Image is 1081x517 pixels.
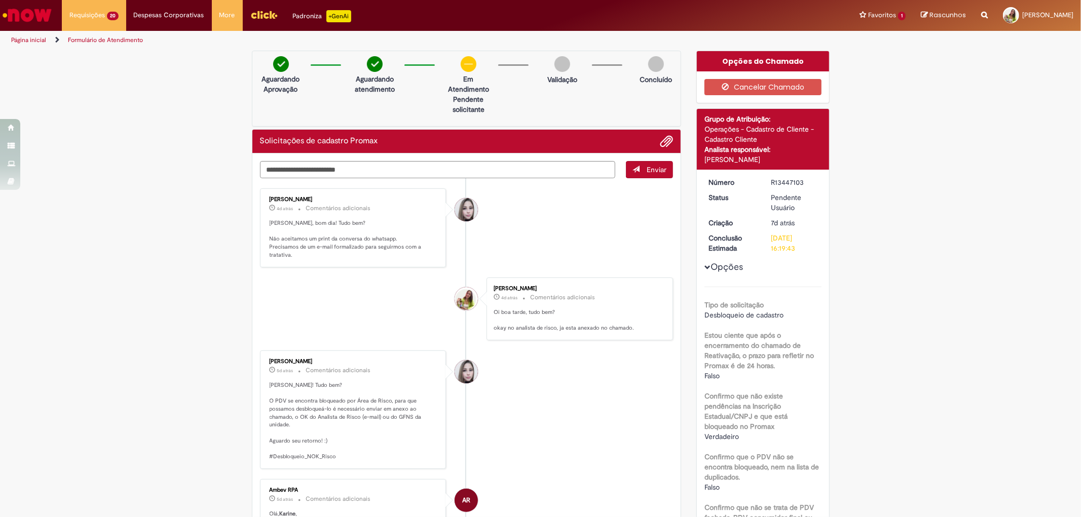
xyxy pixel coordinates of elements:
small: Comentários adicionais [306,204,371,213]
p: Pendente solicitante [444,94,493,114]
img: check-circle-green.png [367,56,383,72]
div: [PERSON_NAME] [270,359,438,365]
small: Comentários adicionais [306,495,371,503]
a: Rascunhos [921,11,966,20]
a: Formulário de Atendimento [68,36,143,44]
button: Adicionar anexos [660,135,673,148]
div: Operações - Cadastro de Cliente - Cadastro Cliente [704,124,822,144]
span: Favoritos [868,10,896,20]
span: Desbloqueio de cadastro [704,310,784,320]
p: Oi boa tarde, tudo bem? okay no analista de risco, ja esta anexado no chamado. [494,308,662,332]
b: Estou ciente que após o encerramento do chamado de Reativação, o prazo para refletir no Promax é ... [704,331,814,370]
time: 29/08/2025 07:45:02 [277,206,293,212]
div: [PERSON_NAME] [270,196,438,203]
div: Karine Lima Da Silva [455,287,478,310]
span: [PERSON_NAME] [1022,11,1073,19]
div: [PERSON_NAME] [494,286,662,292]
p: [PERSON_NAME]! Tudo bem? O PDV se encontra bloqueado por Área de Risco, para que possamos desbloq... [270,381,438,461]
span: 20 [107,12,119,20]
time: 28/08/2025 17:23:57 [501,295,517,301]
img: circle-minus.png [461,56,476,72]
p: Concluído [640,74,672,85]
div: Pendente Usuário [771,192,818,213]
ul: Trilhas de página [8,31,713,50]
b: Tipo de solicitação [704,300,764,309]
div: Opções do Chamado [697,51,829,71]
img: check-circle-green.png [273,56,289,72]
p: Aguardando Aprovação [256,74,306,94]
span: 4d atrás [277,206,293,212]
button: Enviar [626,161,673,178]
div: [DATE] 16:19:43 [771,233,818,253]
span: More [219,10,235,20]
img: click_logo_yellow_360x200.png [250,7,278,22]
p: Aguardando atendimento [350,74,399,94]
span: Falso [704,371,720,380]
textarea: Digite sua mensagem aqui... [260,161,616,178]
span: Rascunhos [929,10,966,20]
div: Ambev RPA [270,487,438,493]
div: R13447103 [771,177,818,187]
dt: Número [701,177,763,187]
p: [PERSON_NAME], bom dia! Tudo bem? Não aceitamos um print da conversa do whatsapp. Precisamos de u... [270,219,438,259]
p: Validação [547,74,577,85]
small: Comentários adicionais [530,293,595,302]
div: Daniele Aparecida Queiroz [455,360,478,383]
div: [PERSON_NAME] [704,154,822,165]
button: Cancelar Chamado [704,79,822,95]
time: 27/08/2025 15:50:45 [277,368,293,374]
span: AR [462,488,470,512]
img: ServiceNow [1,5,53,25]
dt: Conclusão Estimada [701,233,763,253]
dt: Status [701,192,763,203]
time: 27/08/2025 13:09:53 [277,496,293,502]
p: +GenAi [326,10,351,22]
div: Daniele Aparecida Queiroz [455,198,478,221]
span: Requisições [69,10,105,20]
span: 5d atrás [277,368,293,374]
img: img-circle-grey.png [648,56,664,72]
small: Comentários adicionais [306,366,371,375]
p: Em Atendimento [444,74,493,94]
time: 26/08/2025 09:46:23 [771,218,795,227]
span: 1 [898,12,906,20]
span: 7d atrás [771,218,795,227]
div: 26/08/2025 09:46:23 [771,218,818,228]
span: Falso [704,483,720,492]
b: Confirmo que não existe pendências na Inscrição Estadual/CNPJ e que está bloqueado no Promax [704,391,788,431]
dt: Criação [701,218,763,228]
span: Enviar [647,165,666,174]
a: Página inicial [11,36,46,44]
span: 4d atrás [501,295,517,301]
span: Despesas Corporativas [134,10,204,20]
div: Grupo de Atribuição: [704,114,822,124]
span: 5d atrás [277,496,293,502]
img: img-circle-grey.png [554,56,570,72]
span: Verdadeiro [704,432,739,441]
div: Ambev RPA [455,489,478,512]
h2: Solicitações de cadastro Promax Histórico de tíquete [260,137,378,146]
div: Analista responsável: [704,144,822,154]
b: Confirmo que o PDV não se encontra bloqueado, nem na lista de duplicados. [704,452,819,482]
div: Padroniza [293,10,351,22]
